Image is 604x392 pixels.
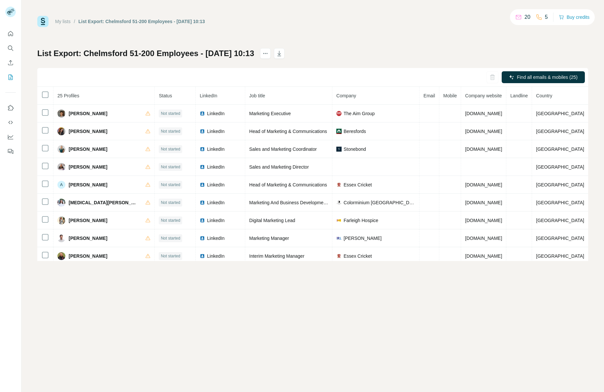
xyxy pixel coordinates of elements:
span: [DOMAIN_NAME] [465,236,502,241]
span: LinkedIn [207,181,224,188]
img: LinkedIn logo [200,111,205,116]
img: LinkedIn logo [200,129,205,134]
span: Find all emails & mobiles (25) [517,74,578,81]
p: 20 [524,13,530,21]
span: [GEOGRAPHIC_DATA] [536,182,584,187]
button: Find all emails & mobiles (25) [502,71,585,83]
span: Not started [161,182,180,188]
span: Mobile [443,93,457,98]
span: [DOMAIN_NAME] [465,129,502,134]
img: LinkedIn logo [200,182,205,187]
span: [PERSON_NAME] [69,217,107,224]
img: Avatar [57,252,65,260]
span: Head of Marketing & Communications [249,129,327,134]
span: Stonebond [344,146,366,152]
span: [GEOGRAPHIC_DATA] [536,218,584,223]
span: [DOMAIN_NAME] [465,182,502,187]
span: Beresfords [344,128,366,135]
span: [DOMAIN_NAME] [465,200,502,205]
span: [GEOGRAPHIC_DATA] [536,236,584,241]
button: Quick start [5,28,16,40]
img: company-logo [336,236,342,241]
span: Not started [161,128,180,134]
img: Avatar [57,127,65,135]
span: Interim Marketing Manager [249,253,304,259]
span: LinkedIn [207,110,224,117]
div: List Export: Chelmsford 51-200 Employees - [DATE] 10:13 [79,18,205,25]
span: 25 Profiles [57,93,79,98]
span: [GEOGRAPHIC_DATA] [536,200,584,205]
span: [GEOGRAPHIC_DATA] [536,129,584,134]
button: Enrich CSV [5,57,16,69]
img: Avatar [57,145,65,153]
span: Marketing Executive [249,111,291,116]
span: Not started [161,253,180,259]
span: Not started [161,146,180,152]
img: LinkedIn logo [200,200,205,205]
span: [GEOGRAPHIC_DATA] [536,164,584,170]
span: [PERSON_NAME] [69,253,107,259]
img: company-logo [336,129,342,134]
span: [GEOGRAPHIC_DATA] [536,147,584,152]
span: [PERSON_NAME] [69,110,107,117]
a: My lists [55,19,71,24]
span: [PERSON_NAME] [69,181,107,188]
img: company-logo [336,147,342,152]
span: [PERSON_NAME] [69,164,107,170]
span: Head of Marketing & Communications [249,182,327,187]
button: Buy credits [559,13,589,22]
span: LinkedIn [207,199,224,206]
span: Not started [161,200,180,206]
button: Search [5,42,16,54]
span: Not started [161,235,180,241]
span: [GEOGRAPHIC_DATA] [536,253,584,259]
img: Surfe Logo [37,16,49,27]
span: The Aim Group [344,110,375,117]
span: Marketing Manager [249,236,289,241]
span: Colorminium [GEOGRAPHIC_DATA] [344,199,415,206]
img: company-logo [336,182,342,187]
img: LinkedIn logo [200,147,205,152]
img: LinkedIn logo [200,164,205,170]
span: [DOMAIN_NAME] [465,253,502,259]
h1: List Export: Chelmsford 51-200 Employees - [DATE] 10:13 [37,48,254,59]
span: Not started [161,164,180,170]
span: Country [536,93,552,98]
div: A [57,181,65,189]
img: Avatar [57,216,65,224]
span: Job title [249,93,265,98]
button: Use Surfe on LinkedIn [5,102,16,114]
span: LinkedIn [207,235,224,242]
span: Company [336,93,356,98]
img: LinkedIn logo [200,218,205,223]
p: 5 [545,13,548,21]
span: [GEOGRAPHIC_DATA] [536,111,584,116]
span: Not started [161,217,180,223]
span: [DOMAIN_NAME] [465,218,502,223]
span: Landline [510,93,528,98]
button: My lists [5,71,16,83]
span: LinkedIn [200,93,217,98]
img: company-logo [336,253,342,259]
span: [PERSON_NAME] [69,128,107,135]
span: LinkedIn [207,217,224,224]
img: company-logo [336,111,342,116]
span: [DOMAIN_NAME] [465,111,502,116]
span: Status [159,93,172,98]
span: Digital Marketing Lead [249,218,295,223]
img: Avatar [57,110,65,117]
span: LinkedIn [207,128,224,135]
span: Essex Cricket [344,253,372,259]
img: LinkedIn logo [200,253,205,259]
span: LinkedIn [207,164,224,170]
span: [DOMAIN_NAME] [465,147,502,152]
span: [PERSON_NAME] [344,235,382,242]
img: Avatar [57,234,65,242]
img: company-logo [336,218,342,223]
img: Avatar [57,199,65,207]
span: LinkedIn [207,146,224,152]
button: Feedback [5,146,16,157]
span: Not started [161,111,180,116]
span: Sales and Marketing Director [249,164,309,170]
button: Use Surfe API [5,116,16,128]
